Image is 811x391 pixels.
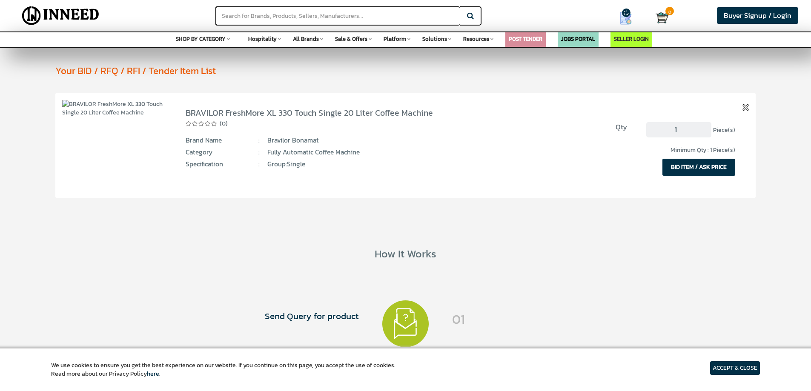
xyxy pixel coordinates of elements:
[452,310,639,328] span: 01
[51,361,395,378] article: We use cookies to ensure you get the best experience on our website. If you continue on this page...
[215,6,460,26] input: Search for Brands, Products, Sellers, Manufacturers...
[267,136,490,145] span: Bravilor Bonamat
[176,35,226,43] span: SHOP BY CATEGORY
[422,35,447,43] span: Solutions
[172,310,359,323] span: Send Query for product
[742,104,749,111] img: inneed-close-icon.png
[186,106,433,119] a: BRAVILOR FreshMore XL 330 Touch Single 20 Liter Coffee Machine
[147,369,159,378] a: here
[710,361,760,375] article: ACCEPT & CLOSE
[665,7,674,15] span: 0
[463,35,489,43] span: Resources
[220,120,228,128] span: (0)
[662,159,735,176] button: BID ITEM / ASK PRICE
[656,11,668,24] img: Cart
[614,35,649,43] a: SELLER LOGIN
[293,35,319,43] span: All Brands
[591,122,627,132] span: Qty
[619,12,632,25] img: Show My Quotes
[62,100,165,117] img: BRAVILOR FreshMore XL 330 Touch Single 20 Liter Coffee Machine
[186,148,260,157] span: Category
[382,300,429,347] img: 1.svg
[724,10,791,21] span: Buyer Signup / Login
[248,35,277,43] span: Hospitality
[258,160,260,169] span: :
[15,5,106,26] img: Inneed.Market
[713,126,735,134] span: Piece(s)
[717,7,798,24] a: Buyer Signup / Login
[335,35,367,43] span: Sale & Offers
[509,35,542,43] a: POST TENDER
[258,136,260,145] span: :
[603,9,656,28] a: my Quotes
[656,9,664,27] a: Cart 0
[267,160,490,169] span: Group:Single
[186,136,260,145] span: Brand Name
[267,148,490,157] span: Fully Automatic Coffee Machine
[591,146,735,154] div: Minimum Qty : 1 Piece(s)
[186,160,260,169] span: Specification
[561,35,595,43] a: JOBS PORTAL
[16,246,795,261] div: How It Works
[55,64,795,77] div: Your BID / RFQ / RFI / Tender Item List
[258,148,260,157] span: :
[384,35,406,43] span: Platform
